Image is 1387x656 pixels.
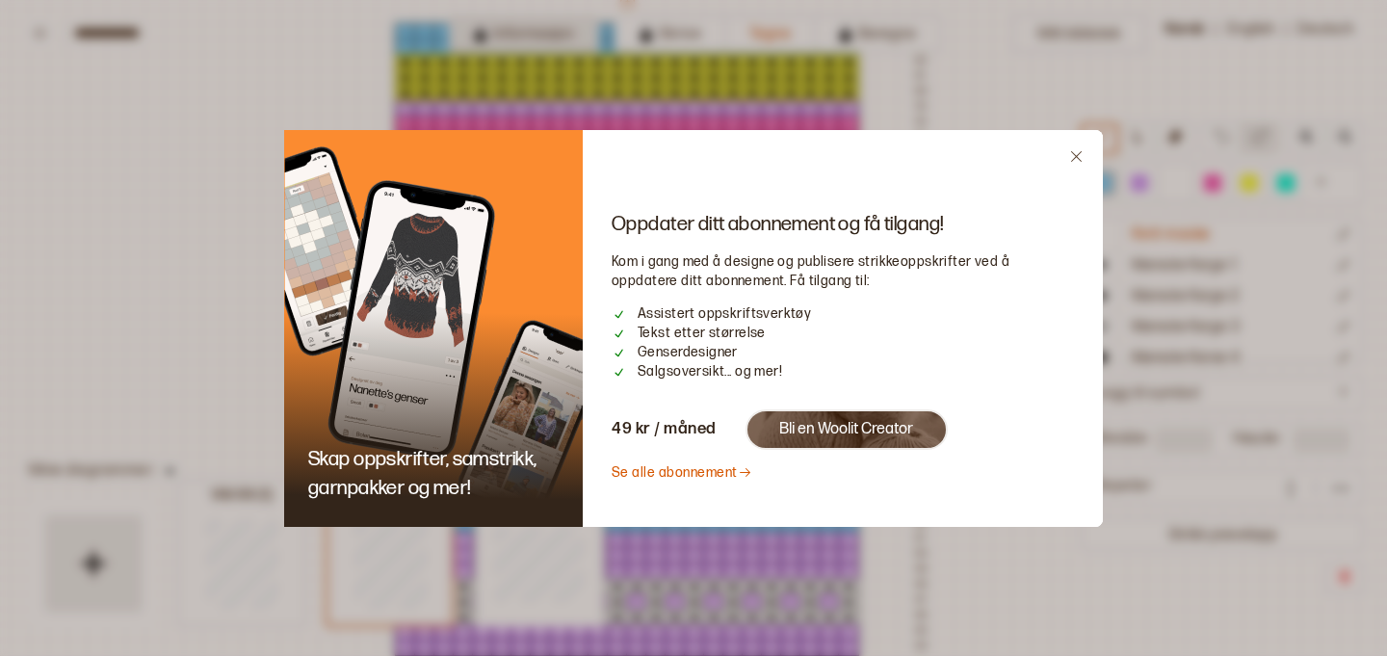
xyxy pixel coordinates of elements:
[612,252,1074,291] p: Kom i gang med å designe og publisere strikkeoppskrifter ved å oppdatere ditt abonnement. Få tilg...
[638,324,766,343] span: Tekst etter størrelse
[746,409,948,450] button: Bli en Woolit Creator
[612,419,717,438] span: 49 kr / måned
[612,210,1074,239] h1: Oppdater ditt abonnement og få tilgang!
[638,304,811,324] span: Assistert oppskriftsverktøy
[638,362,782,381] span: Salgsoversikt... og mer!
[638,343,738,362] span: Genserdesigner
[612,464,752,481] a: Se alle abonnement
[308,445,559,503] h1: Skap oppskrifter, samstrikk, garnpakker og mer!
[1069,149,1084,169] div: Close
